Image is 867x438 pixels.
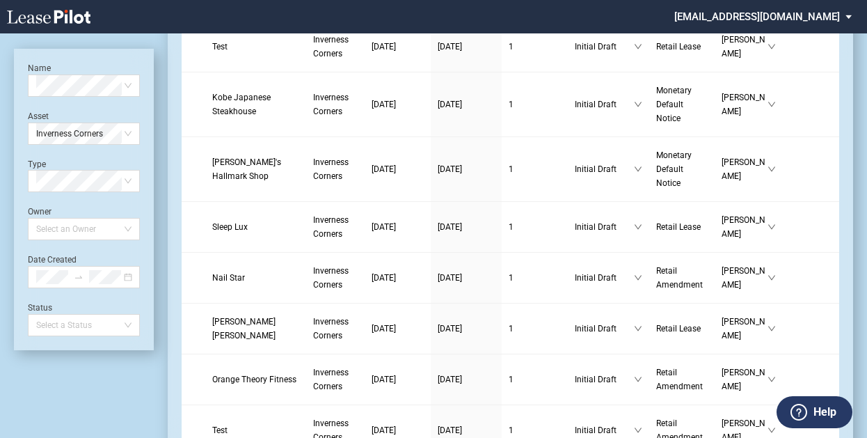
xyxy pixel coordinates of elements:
[575,40,634,54] span: Initial Draft
[656,322,708,336] a: Retail Lease
[212,222,248,232] span: Sleep Lux
[722,315,767,343] span: [PERSON_NAME]
[509,97,562,111] a: 1
[438,100,462,109] span: [DATE]
[656,220,708,234] a: Retail Lease
[438,425,462,435] span: [DATE]
[212,42,228,52] span: Test
[722,366,767,393] span: [PERSON_NAME]
[28,303,52,313] label: Status
[212,425,228,435] span: Test
[313,264,358,292] a: Inverness Corners
[722,264,767,292] span: [PERSON_NAME]
[313,215,349,239] span: Inverness Corners
[509,273,514,283] span: 1
[28,255,77,265] label: Date Created
[656,40,708,54] a: Retail Lease
[509,271,562,285] a: 1
[438,322,495,336] a: [DATE]
[509,322,562,336] a: 1
[509,324,514,334] span: 1
[212,317,276,341] span: Baskin Robbins
[656,42,701,52] span: Retail Lease
[313,368,349,391] span: Inverness Corners
[438,423,495,437] a: [DATE]
[634,223,642,231] span: down
[656,366,708,393] a: Retail Amendment
[634,100,642,109] span: down
[509,162,562,176] a: 1
[575,373,634,386] span: Initial Draft
[767,324,776,333] span: down
[438,164,462,174] span: [DATE]
[28,111,49,121] label: Asset
[372,273,396,283] span: [DATE]
[438,42,462,52] span: [DATE]
[509,375,514,384] span: 1
[372,423,424,437] a: [DATE]
[313,157,349,181] span: Inverness Corners
[212,271,299,285] a: Nail Star
[212,375,296,384] span: Orange Theory Fitness
[372,97,424,111] a: [DATE]
[656,84,708,125] a: Monetary Default Notice
[509,42,514,52] span: 1
[722,91,767,118] span: [PERSON_NAME]
[74,272,83,282] span: to
[212,373,299,386] a: Orange Theory Fitness
[656,222,701,232] span: Retail Lease
[634,42,642,51] span: down
[212,40,299,54] a: Test
[634,426,642,435] span: down
[438,271,495,285] a: [DATE]
[212,273,245,283] span: Nail Star
[28,159,46,169] label: Type
[372,324,396,334] span: [DATE]
[372,425,396,435] span: [DATE]
[28,207,51,217] label: Owner
[575,322,634,336] span: Initial Draft
[212,91,299,118] a: Kobe Japanese Steakhouse
[438,40,495,54] a: [DATE]
[767,223,776,231] span: down
[313,266,349,290] span: Inverness Corners
[509,220,562,234] a: 1
[438,222,462,232] span: [DATE]
[313,366,358,393] a: Inverness Corners
[372,271,424,285] a: [DATE]
[634,165,642,173] span: down
[313,33,358,61] a: Inverness Corners
[212,315,299,343] a: [PERSON_NAME] [PERSON_NAME]
[438,162,495,176] a: [DATE]
[722,155,767,183] span: [PERSON_NAME]
[767,100,776,109] span: down
[212,155,299,183] a: [PERSON_NAME]'s Hallmark Shop
[509,222,514,232] span: 1
[656,264,708,292] a: Retail Amendment
[74,272,83,282] span: swap-right
[656,368,703,391] span: Retail Amendment
[767,165,776,173] span: down
[575,423,634,437] span: Initial Draft
[509,40,562,54] a: 1
[212,220,299,234] a: Sleep Lux
[372,220,424,234] a: [DATE]
[722,33,767,61] span: [PERSON_NAME]
[372,322,424,336] a: [DATE]
[575,162,634,176] span: Initial Draft
[372,162,424,176] a: [DATE]
[313,91,358,118] a: Inverness Corners
[372,40,424,54] a: [DATE]
[656,324,701,334] span: Retail Lease
[28,63,51,73] label: Name
[767,426,776,435] span: down
[36,123,132,144] span: Inverness Corners
[813,403,836,421] label: Help
[656,86,692,123] span: Monetary Default Notice
[372,42,396,52] span: [DATE]
[212,93,271,116] span: Kobe Japanese Steakhouse
[575,271,634,285] span: Initial Draft
[777,396,852,428] button: Help
[509,425,514,435] span: 1
[575,220,634,234] span: Initial Draft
